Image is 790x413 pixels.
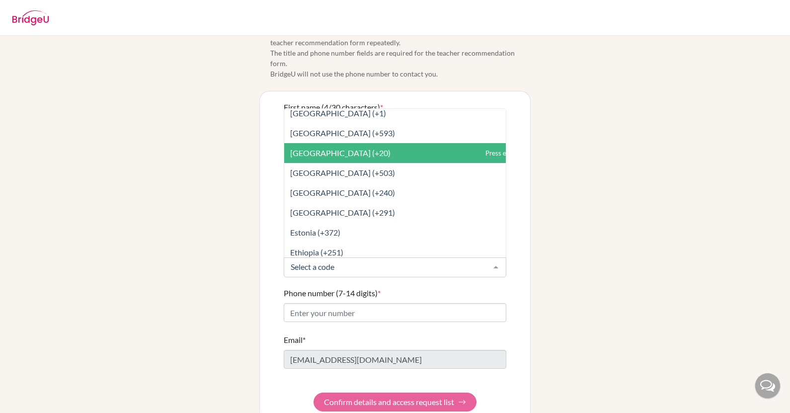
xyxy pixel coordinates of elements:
span: Please confirm your profile details first so that you won’t need to input in each teacher recomme... [270,27,531,79]
span: [GEOGRAPHIC_DATA] (+291) [290,208,395,217]
label: Phone number (7-14 digits) [284,287,381,299]
input: Enter your number [284,303,506,322]
span: [GEOGRAPHIC_DATA] (+593) [290,128,395,138]
span: Estonia (+372) [290,228,340,237]
input: Select a code [288,262,486,272]
span: Ethiopia (+251) [290,248,343,257]
span: [GEOGRAPHIC_DATA] (+240) [290,188,395,197]
span: Help [23,7,43,16]
span: [GEOGRAPHIC_DATA] (+20) [290,148,391,158]
span: [GEOGRAPHIC_DATA] (+1) [290,108,386,118]
span: [GEOGRAPHIC_DATA] (+503) [290,168,395,177]
label: First name (4/30 characters) [284,101,383,113]
span: Info [259,29,266,36]
img: BridgeU logo [12,10,49,25]
label: Email* [284,334,306,346]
